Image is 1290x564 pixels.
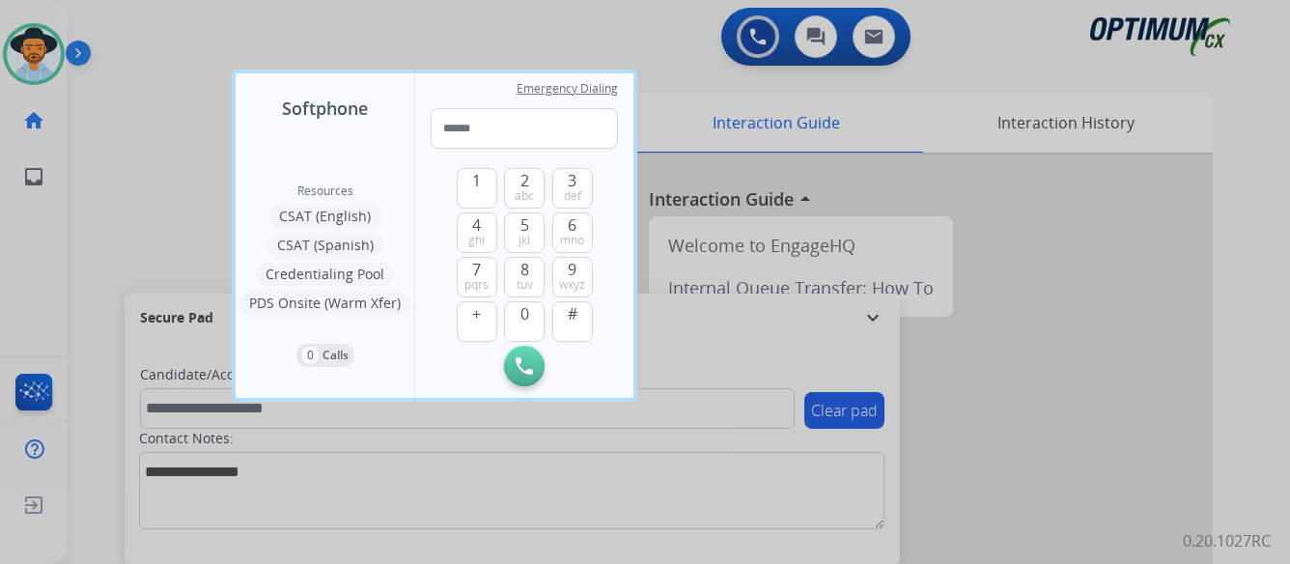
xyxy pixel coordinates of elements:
button: 2abc [504,168,545,209]
button: Credentialing Pool [256,263,394,286]
span: jkl [519,233,530,248]
span: 0 [520,302,529,325]
span: def [564,188,581,204]
span: # [568,302,577,325]
span: 1 [472,169,481,192]
button: 9wxyz [552,257,593,297]
button: 1 [457,168,497,209]
button: 5jkl [504,212,545,253]
span: 4 [472,213,481,237]
p: 0.20.1027RC [1183,529,1271,552]
button: # [552,301,593,342]
span: abc [515,188,534,204]
span: tuv [517,277,533,293]
p: 0 [302,347,319,364]
span: Resources [297,183,353,199]
span: 3 [568,169,576,192]
img: call-button [516,357,533,375]
button: 0Calls [296,344,354,367]
span: 9 [568,258,576,281]
button: 0 [504,301,545,342]
button: PDS Onsite (Warm Xfer) [239,292,410,315]
button: 8tuv [504,257,545,297]
span: ghi [468,233,485,248]
span: 7 [472,258,481,281]
span: pqrs [464,277,489,293]
span: 8 [520,258,529,281]
button: CSAT (Spanish) [267,234,383,257]
span: Emergency Dialing [517,81,618,97]
button: 6mno [552,212,593,253]
span: wxyz [559,277,585,293]
span: + [472,302,481,325]
button: CSAT (English) [269,205,380,228]
span: 2 [520,169,529,192]
span: mno [560,233,584,248]
button: 4ghi [457,212,497,253]
button: 7pqrs [457,257,497,297]
span: Softphone [282,95,368,122]
span: 5 [520,213,529,237]
span: 6 [568,213,576,237]
button: + [457,301,497,342]
button: 3def [552,168,593,209]
p: Calls [322,347,349,364]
